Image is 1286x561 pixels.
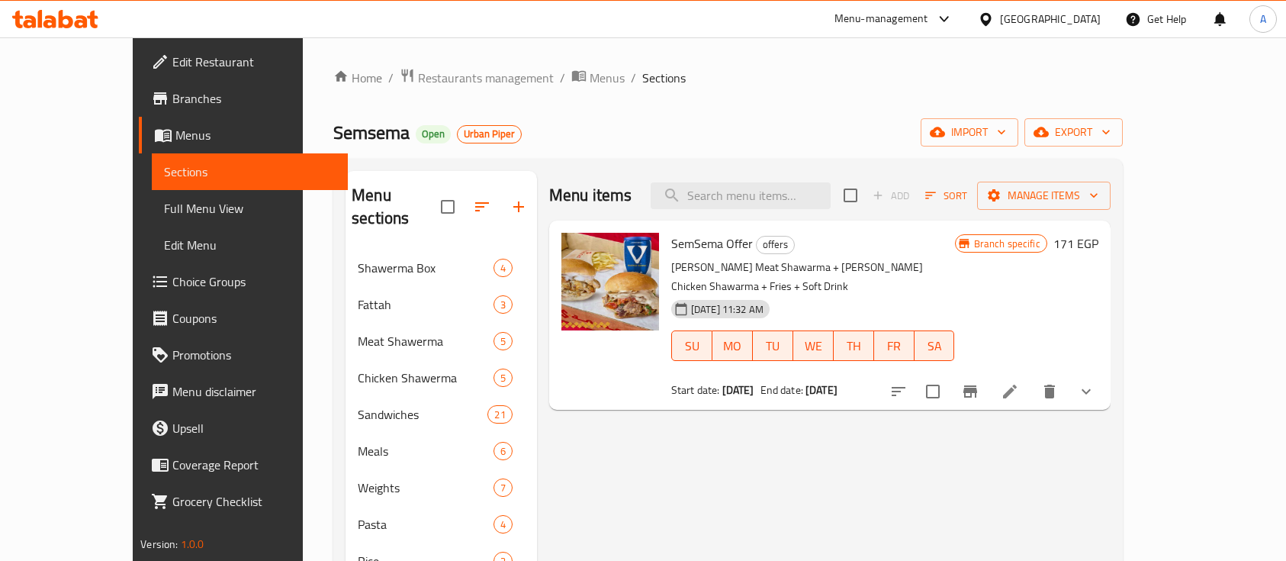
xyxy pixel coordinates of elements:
[925,187,967,205] span: Sort
[757,236,794,253] span: offers
[175,126,336,144] span: Menus
[139,373,348,410] a: Menu disclaimer
[164,199,336,218] span: Full Menu View
[631,69,636,87] li: /
[152,227,348,263] a: Edit Menu
[642,69,686,87] span: Sections
[346,433,537,469] div: Meals6
[164,236,336,254] span: Edit Menu
[651,182,831,209] input: search
[678,335,706,357] span: SU
[418,69,554,87] span: Restaurants management
[139,410,348,447] a: Upsell
[805,380,838,400] b: [DATE]
[952,373,989,410] button: Branch-specific-item
[494,371,512,385] span: 5
[333,68,1123,88] nav: breadcrumb
[968,237,1046,251] span: Branch specific
[139,483,348,520] a: Grocery Checklist
[915,330,955,361] button: SA
[874,330,915,361] button: FR
[712,330,753,361] button: MO
[1000,11,1101,27] div: [GEOGRAPHIC_DATA]
[719,335,747,357] span: MO
[494,444,512,459] span: 6
[560,69,565,87] li: /
[152,153,348,190] a: Sections
[172,492,336,511] span: Grocery Checklist
[358,369,494,387] span: Chicken Shawerma
[989,186,1098,205] span: Manage items
[1037,123,1111,142] span: export
[793,330,834,361] button: WE
[1260,11,1266,27] span: A
[1001,382,1019,401] a: Edit menu item
[346,250,537,286] div: Shawerma Box4
[494,442,513,460] div: items
[921,184,971,208] button: Sort
[346,469,537,506] div: Weights7
[561,233,659,330] img: SemSema Offer
[494,369,513,387] div: items
[346,506,537,543] div: Pasta4
[432,191,464,223] span: Select all sections
[494,259,513,277] div: items
[1053,233,1098,254] h6: 171 EGP
[388,69,394,87] li: /
[880,373,917,410] button: sort-choices
[358,515,494,534] span: Pasta
[139,44,348,80] a: Edit Restaurant
[358,405,487,424] span: Sandwiches
[333,115,410,150] span: Semsema
[139,300,348,337] a: Coupons
[834,10,928,28] div: Menu-management
[494,515,513,534] div: items
[358,442,494,460] span: Meals
[494,481,512,495] span: 7
[358,259,494,277] span: Shawerma Box
[358,295,494,314] span: Fattah
[172,346,336,364] span: Promotions
[172,456,336,474] span: Coverage Report
[977,182,1111,210] button: Manage items
[172,53,336,71] span: Edit Restaurant
[181,534,204,554] span: 1.0.0
[921,335,949,357] span: SA
[494,295,513,314] div: items
[671,330,712,361] button: SU
[1077,382,1095,401] svg: Show Choices
[172,382,336,401] span: Menu disclaimer
[671,232,753,255] span: SemSema Offer
[358,479,494,497] span: Weights
[590,69,625,87] span: Menus
[416,127,451,140] span: Open
[549,184,632,207] h2: Menu items
[139,117,348,153] a: Menus
[464,189,500,225] span: Sort sections
[139,80,348,117] a: Branches
[834,179,866,211] span: Select section
[346,396,537,433] div: Sandwiches21
[834,330,874,361] button: TH
[921,118,1018,147] button: import
[172,89,336,108] span: Branches
[671,258,955,296] p: [PERSON_NAME] Meat Shawarma + [PERSON_NAME] Chicken Shawarma + Fries + Soft Drink
[358,332,494,350] span: Meat Shawerma
[915,184,977,208] span: Sort items
[172,309,336,327] span: Coupons
[494,334,512,349] span: 5
[760,380,803,400] span: End date:
[759,335,787,357] span: TU
[722,380,754,400] b: [DATE]
[933,123,1006,142] span: import
[840,335,868,357] span: TH
[139,263,348,300] a: Choice Groups
[494,261,512,276] span: 4
[164,163,336,181] span: Sections
[671,380,720,400] span: Start date:
[346,323,537,359] div: Meat Shawerma5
